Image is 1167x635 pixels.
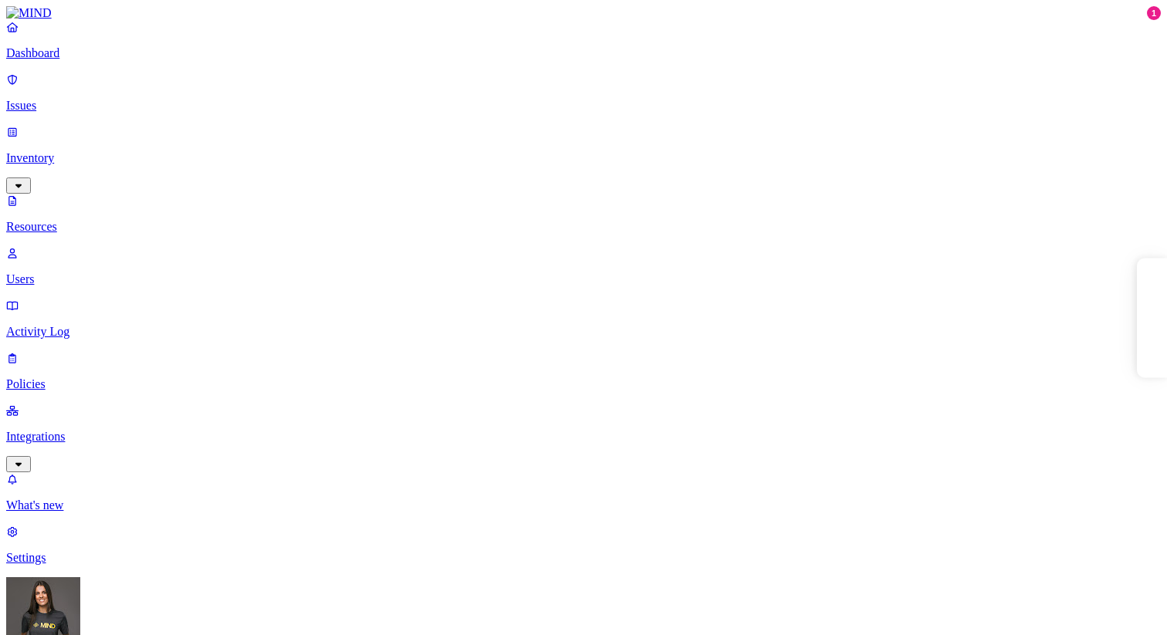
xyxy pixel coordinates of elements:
a: Dashboard [6,20,1161,60]
p: Issues [6,99,1161,113]
a: Users [6,246,1161,286]
a: Settings [6,525,1161,565]
p: Dashboard [6,46,1161,60]
a: Activity Log [6,299,1161,339]
p: Inventory [6,151,1161,165]
a: Resources [6,194,1161,234]
div: 1 [1147,6,1161,20]
p: Activity Log [6,325,1161,339]
a: Policies [6,351,1161,391]
img: MIND [6,6,52,20]
a: What's new [6,472,1161,512]
p: Settings [6,551,1161,565]
p: Resources [6,220,1161,234]
a: Inventory [6,125,1161,191]
p: What's new [6,498,1161,512]
p: Users [6,272,1161,286]
p: Policies [6,377,1161,391]
a: Issues [6,73,1161,113]
a: MIND [6,6,1161,20]
a: Integrations [6,404,1161,470]
p: Integrations [6,430,1161,444]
